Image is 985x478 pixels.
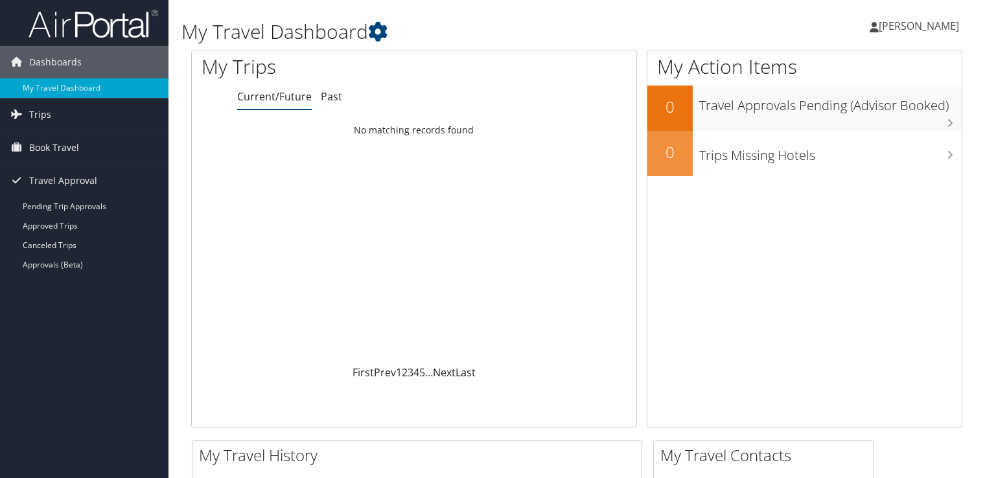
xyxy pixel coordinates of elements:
h1: My Action Items [647,53,962,80]
a: 2 [402,365,408,380]
a: [PERSON_NAME] [870,6,972,45]
span: Book Travel [29,131,79,164]
a: First [353,365,374,380]
h2: My Travel Contacts [660,444,873,466]
h2: My Travel History [199,444,642,466]
h3: Travel Approvals Pending (Advisor Booked) [699,90,962,115]
a: Current/Future [237,89,312,104]
a: 4 [413,365,419,380]
a: 0Trips Missing Hotels [647,131,962,176]
img: airportal-logo.png [29,8,158,39]
a: 3 [408,365,413,380]
td: No matching records found [192,119,636,142]
a: Last [456,365,476,380]
span: Trips [29,98,51,131]
span: [PERSON_NAME] [879,19,959,33]
h3: Trips Missing Hotels [699,140,962,165]
span: Dashboards [29,46,82,78]
a: Next [433,365,456,380]
a: 1 [396,365,402,380]
a: 5 [419,365,425,380]
h2: 0 [647,141,693,163]
h1: My Travel Dashboard [181,18,708,45]
span: … [425,365,433,380]
a: Past [321,89,342,104]
h1: My Trips [202,53,441,80]
a: 0Travel Approvals Pending (Advisor Booked) [647,85,962,131]
h2: 0 [647,96,693,118]
a: Prev [374,365,396,380]
span: Travel Approval [29,165,97,197]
